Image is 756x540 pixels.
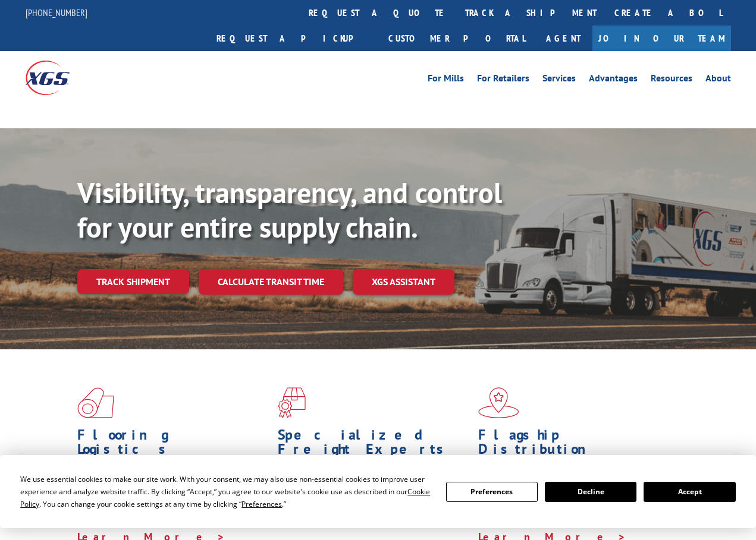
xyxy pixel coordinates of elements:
[20,473,431,510] div: We use essential cookies to make our site work. With your consent, we may also use non-essential ...
[478,387,519,418] img: xgs-icon-flagship-distribution-model-red
[534,26,592,51] a: Agent
[77,428,269,476] h1: Flooring Logistics Solutions
[446,482,538,502] button: Preferences
[428,74,464,87] a: For Mills
[278,516,426,529] a: Learn More >
[592,26,731,51] a: Join Our Team
[199,269,343,295] a: Calculate transit time
[77,174,502,245] b: Visibility, transparency, and control for your entire supply chain.
[208,26,379,51] a: Request a pickup
[477,74,529,87] a: For Retailers
[542,74,576,87] a: Services
[77,269,189,294] a: Track shipment
[278,428,469,462] h1: Specialized Freight Experts
[545,482,636,502] button: Decline
[241,499,282,509] span: Preferences
[77,387,114,418] img: xgs-icon-total-supply-chain-intelligence-red
[278,387,306,418] img: xgs-icon-focused-on-flooring-red
[589,74,638,87] a: Advantages
[651,74,692,87] a: Resources
[26,7,87,18] a: [PHONE_NUMBER]
[478,428,670,476] h1: Flagship Distribution Model
[705,74,731,87] a: About
[644,482,735,502] button: Accept
[353,269,454,295] a: XGS ASSISTANT
[379,26,534,51] a: Customer Portal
